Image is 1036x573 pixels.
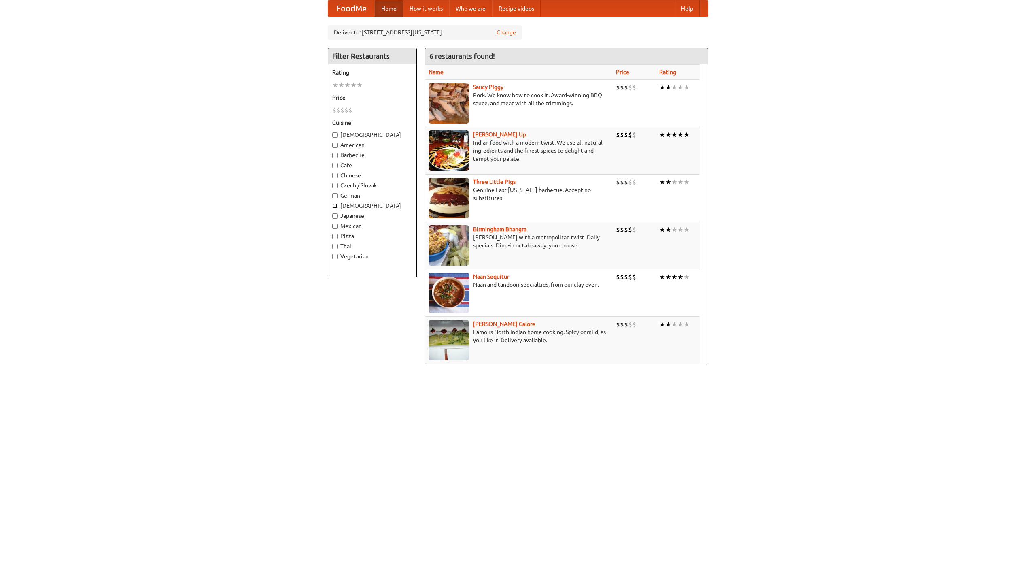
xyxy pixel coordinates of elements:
[338,81,344,89] li: ★
[332,141,412,149] label: American
[628,320,632,329] li: $
[429,273,469,313] img: naansequitur.jpg
[616,178,620,187] li: $
[665,225,671,234] li: ★
[671,130,677,139] li: ★
[497,28,516,36] a: Change
[677,320,684,329] li: ★
[350,81,357,89] li: ★
[620,83,624,92] li: $
[624,130,628,139] li: $
[332,244,338,249] input: Thai
[675,0,700,17] a: Help
[665,273,671,281] li: ★
[684,83,690,92] li: ★
[677,83,684,92] li: ★
[332,161,412,169] label: Cafe
[332,171,412,179] label: Chinese
[332,143,338,148] input: American
[616,69,629,75] a: Price
[332,151,412,159] label: Barbecue
[332,153,338,158] input: Barbecue
[473,321,535,327] b: [PERSON_NAME] Galore
[449,0,492,17] a: Who we are
[677,225,684,234] li: ★
[632,273,636,281] li: $
[429,320,469,360] img: currygalore.jpg
[671,273,677,281] li: ★
[473,273,509,280] b: Naan Sequitur
[616,130,620,139] li: $
[344,106,348,115] li: $
[332,193,338,198] input: German
[332,192,412,200] label: German
[473,226,526,232] a: Birmingham Bhangra
[429,83,469,124] img: saucy.jpg
[628,225,632,234] li: $
[332,224,338,229] input: Mexican
[375,0,403,17] a: Home
[624,320,628,329] li: $
[620,225,624,234] li: $
[332,212,412,220] label: Japanese
[632,130,636,139] li: $
[473,131,526,138] a: [PERSON_NAME] Up
[332,202,412,210] label: [DEMOGRAPHIC_DATA]
[429,130,469,171] img: curryup.jpg
[684,225,690,234] li: ★
[332,81,338,89] li: ★
[332,203,338,209] input: [DEMOGRAPHIC_DATA]
[684,130,690,139] li: ★
[677,130,684,139] li: ★
[429,178,469,218] img: littlepigs.jpg
[332,252,412,260] label: Vegetarian
[616,225,620,234] li: $
[628,83,632,92] li: $
[332,183,338,188] input: Czech / Slovak
[332,68,412,77] h5: Rating
[332,173,338,178] input: Chinese
[659,130,665,139] li: ★
[659,83,665,92] li: ★
[684,178,690,187] li: ★
[616,83,620,92] li: $
[473,179,516,185] b: Three Little Pigs
[659,320,665,329] li: ★
[332,222,412,230] label: Mexican
[624,273,628,281] li: $
[473,84,503,90] a: Saucy Piggy
[624,225,628,234] li: $
[332,242,412,250] label: Thai
[684,273,690,281] li: ★
[671,83,677,92] li: ★
[628,273,632,281] li: $
[616,320,620,329] li: $
[429,233,609,249] p: [PERSON_NAME] with a metropolitan twist. Daily specials. Dine-in or takeaway, you choose.
[429,138,609,163] p: Indian food with a modern twist. We use all-natural ingredients and the finest spices to delight ...
[332,94,412,102] h5: Price
[620,273,624,281] li: $
[332,131,412,139] label: [DEMOGRAPHIC_DATA]
[616,273,620,281] li: $
[624,178,628,187] li: $
[677,273,684,281] li: ★
[665,130,671,139] li: ★
[332,181,412,190] label: Czech / Slovak
[659,178,665,187] li: ★
[403,0,449,17] a: How it works
[328,25,522,40] div: Deliver to: [STREET_ADDRESS][US_STATE]
[332,254,338,259] input: Vegetarian
[671,178,677,187] li: ★
[429,52,495,60] ng-pluralize: 6 restaurants found!
[671,225,677,234] li: ★
[348,106,352,115] li: $
[328,0,375,17] a: FoodMe
[492,0,541,17] a: Recipe videos
[665,320,671,329] li: ★
[336,106,340,115] li: $
[357,81,363,89] li: ★
[665,83,671,92] li: ★
[328,48,416,64] h4: Filter Restaurants
[632,320,636,329] li: $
